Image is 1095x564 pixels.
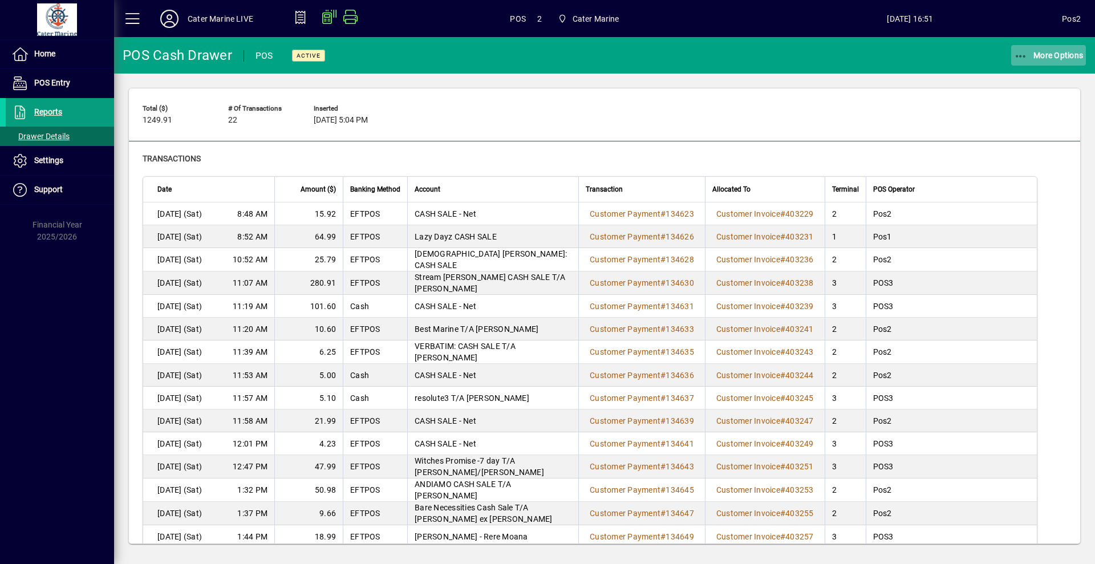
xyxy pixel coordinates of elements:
[716,324,780,334] span: Customer Invoice
[590,462,660,471] span: Customer Payment
[237,231,267,242] span: 8:52 AM
[785,232,814,241] span: 403231
[343,364,407,387] td: Cash
[1062,10,1081,28] div: Pos2
[590,255,660,264] span: Customer Payment
[407,455,578,478] td: Witches Promise -7 day T/A [PERSON_NAME]/[PERSON_NAME]
[237,208,267,220] span: 8:48 AM
[343,225,407,248] td: EFTPOS
[660,393,666,403] span: #
[866,271,1037,295] td: POS3
[660,232,666,241] span: #
[666,393,694,403] span: 134637
[666,371,694,380] span: 134636
[157,208,202,220] span: [DATE] (Sat)
[157,301,202,312] span: [DATE] (Sat)
[866,478,1037,502] td: Pos2
[780,278,785,287] span: #
[407,248,578,271] td: [DEMOGRAPHIC_DATA] [PERSON_NAME]: CASH SALE
[660,439,666,448] span: #
[825,432,866,455] td: 3
[314,116,368,125] span: [DATE] 5:04 PM
[666,302,694,311] span: 134631
[233,392,267,404] span: 11:57 AM
[590,324,660,334] span: Customer Payment
[712,415,818,427] a: Customer Invoice#403247
[780,393,785,403] span: #
[780,347,785,356] span: #
[660,462,666,471] span: #
[157,392,202,404] span: [DATE] (Sat)
[34,107,62,116] span: Reports
[780,209,785,218] span: #
[274,295,343,318] td: 101.60
[780,485,785,494] span: #
[415,183,440,196] span: Account
[785,302,814,311] span: 403239
[314,105,382,112] span: Inserted
[586,392,698,404] a: Customer Payment#134637
[712,300,818,313] a: Customer Invoice#403239
[157,346,202,358] span: [DATE] (Sat)
[660,324,666,334] span: #
[188,10,253,28] div: Cater Marine LIVE
[866,295,1037,318] td: POS3
[274,271,343,295] td: 280.91
[716,347,780,356] span: Customer Invoice
[407,387,578,409] td: resolute3 T/A [PERSON_NAME]
[660,416,666,425] span: #
[666,255,694,264] span: 134628
[590,302,660,311] span: Customer Payment
[407,225,578,248] td: Lazy Dayz CASH SALE
[407,340,578,364] td: VERBATIM: CASH SALE T/A [PERSON_NAME]
[660,209,666,218] span: #
[785,462,814,471] span: 403251
[590,232,660,241] span: Customer Payment
[157,415,202,427] span: [DATE] (Sat)
[274,202,343,225] td: 15.92
[666,324,694,334] span: 134633
[716,302,780,311] span: Customer Invoice
[590,278,660,287] span: Customer Payment
[716,509,780,518] span: Customer Invoice
[343,318,407,340] td: EFTPOS
[825,318,866,340] td: 2
[785,509,814,518] span: 403255
[780,324,785,334] span: #
[233,370,267,381] span: 11:53 AM
[586,300,698,313] a: Customer Payment#134631
[586,507,698,520] a: Customer Payment#134647
[553,9,624,29] span: Cater Marine
[866,364,1037,387] td: Pos2
[157,231,202,242] span: [DATE] (Sat)
[407,409,578,432] td: CASH SALE - Net
[590,347,660,356] span: Customer Payment
[666,278,694,287] span: 134630
[780,416,785,425] span: #
[407,318,578,340] td: Best Marine T/A [PERSON_NAME]
[233,277,267,289] span: 11:07 AM
[866,202,1037,225] td: Pos2
[866,225,1037,248] td: Pos1
[660,347,666,356] span: #
[573,10,619,28] span: Cater Marine
[586,346,698,358] a: Customer Payment#134635
[274,455,343,478] td: 47.99
[274,387,343,409] td: 5.10
[785,347,814,356] span: 403243
[274,364,343,387] td: 5.00
[233,461,267,472] span: 12:47 PM
[233,346,267,358] span: 11:39 AM
[590,209,660,218] span: Customer Payment
[866,432,1037,455] td: POS3
[825,455,866,478] td: 3
[825,340,866,364] td: 2
[780,462,785,471] span: #
[666,439,694,448] span: 134641
[157,531,202,542] span: [DATE] (Sat)
[157,484,202,496] span: [DATE] (Sat)
[866,525,1037,548] td: POS3
[825,387,866,409] td: 3
[712,323,818,335] a: Customer Invoice#403241
[712,208,818,220] a: Customer Invoice#403229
